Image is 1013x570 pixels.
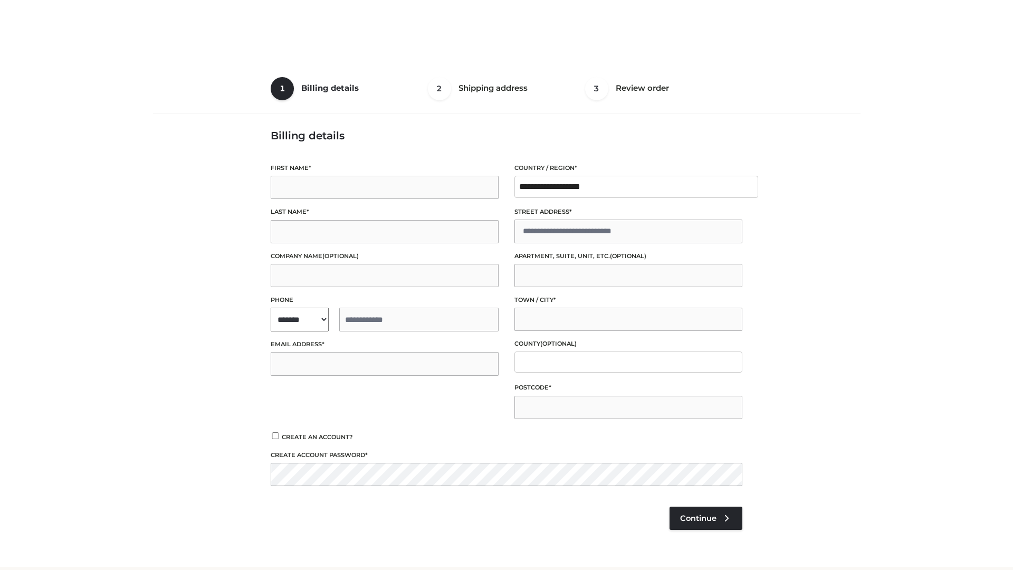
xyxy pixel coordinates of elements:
label: Company name [271,251,499,261]
label: Town / City [514,295,742,305]
label: Last name [271,207,499,217]
label: Email address [271,339,499,349]
label: Country / Region [514,163,742,173]
label: Apartment, suite, unit, etc. [514,251,742,261]
span: (optional) [610,252,646,260]
label: County [514,339,742,349]
span: Create an account? [282,433,353,441]
span: (optional) [322,252,359,260]
label: First name [271,163,499,173]
span: 1 [271,77,294,100]
label: Phone [271,295,499,305]
h3: Billing details [271,129,742,142]
label: Create account password [271,450,742,460]
span: Continue [680,514,716,523]
span: Review order [616,83,669,93]
span: (optional) [540,340,577,347]
input: Create an account? [271,432,280,439]
label: Postcode [514,383,742,393]
label: Street address [514,207,742,217]
span: 2 [428,77,451,100]
span: Billing details [301,83,359,93]
a: Continue [670,507,742,530]
span: Shipping address [458,83,528,93]
span: 3 [585,77,608,100]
